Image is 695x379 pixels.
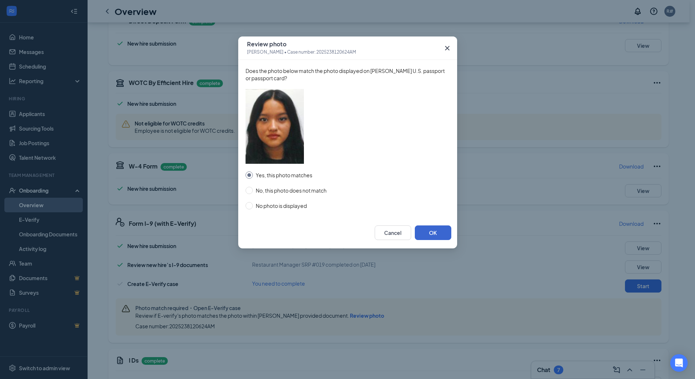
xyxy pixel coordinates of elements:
span: Review photo [247,40,356,48]
button: Close [437,36,457,60]
img: employee [246,89,304,164]
span: Does the photo below match the photo displayed on [PERSON_NAME] U.S. passport or passport card? [246,67,450,82]
span: [PERSON_NAME] • Case number: 2025238120624AM [247,49,356,56]
button: OK [415,225,451,240]
button: Cancel [375,225,411,240]
span: No, this photo does not match [253,186,329,194]
span: No photo is displayed [253,202,310,210]
span: Yes, this photo matches [253,171,315,179]
svg: Cross [443,44,452,53]
div: Open Intercom Messenger [670,354,688,372]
